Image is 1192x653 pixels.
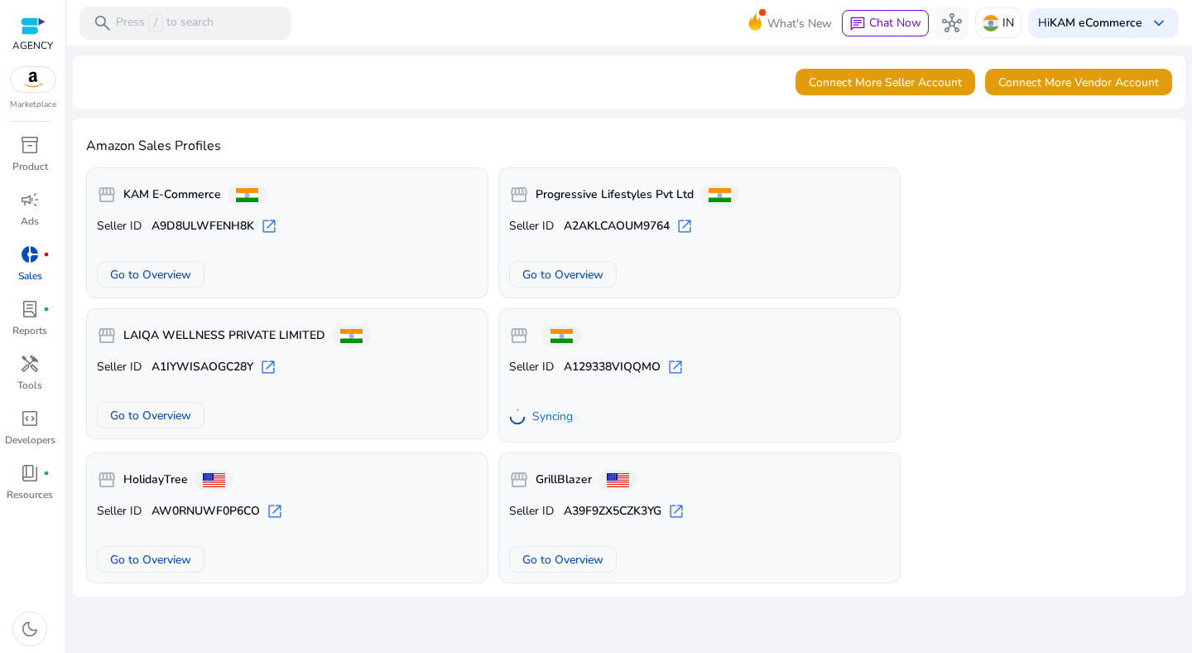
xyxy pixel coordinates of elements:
[123,327,325,344] b: LAIQA WELLNESS PRIVATE LIMITED
[983,15,999,31] img: in.svg
[7,487,53,502] p: Resources
[20,619,40,639] span: dark_mode
[536,186,694,203] b: Progressive Lifestyles Pvt Ltd
[43,470,50,476] span: fiber_manual_record
[842,10,929,36] button: chatChat Now
[20,463,40,483] span: book_4
[532,409,573,425] span: Syncing
[849,16,866,32] span: chat
[97,546,204,573] button: Go to Overview
[97,470,117,490] span: storefront
[985,69,1172,95] button: Connect More Vendor Account
[116,14,214,32] p: Press to search
[151,359,253,375] b: A1IYWISAOGC28Y
[97,326,117,346] span: storefront
[260,359,276,375] span: open_in_new
[1038,17,1142,29] p: Hi
[509,185,529,205] span: storefront
[1149,13,1169,33] span: keyboard_arrow_down
[10,99,56,111] p: Marketplace
[536,472,592,488] b: GrillBlazer
[110,266,191,283] span: Go to Overview
[522,266,603,283] span: Go to Overview
[12,323,47,338] p: Reports
[809,74,962,91] span: Connect More Seller Account
[20,244,40,264] span: donut_small
[509,546,617,573] button: Go to Overview
[509,359,554,375] span: Seller ID
[12,38,53,53] p: AGENCY
[20,354,40,374] span: handyman
[935,7,968,40] button: hub
[123,472,188,488] b: HolidayTree
[20,190,40,210] span: campaign
[1002,8,1014,37] p: IN
[261,218,277,235] span: open_in_new
[97,218,142,235] span: Seller ID
[97,402,204,428] button: Go to Overview
[18,268,42,283] p: Sales
[767,9,832,38] span: What's New
[93,13,113,33] span: search
[20,135,40,155] span: inventory_2
[522,551,603,568] span: Go to Overview
[97,261,204,288] button: Go to Overview
[110,407,191,424] span: Go to Overview
[1050,15,1142,31] b: KAM eCommerce
[148,14,163,32] span: /
[151,503,260,520] b: AW0RNUWF0P6CO
[86,138,1172,154] h4: Amazon Sales Profiles
[942,13,962,33] span: hub
[11,67,55,92] img: amazon.svg
[509,261,617,288] button: Go to Overview
[564,359,661,375] b: A129338VIQQMO
[97,359,142,375] span: Seller ID
[668,503,685,520] span: open_in_new
[151,218,254,235] b: A9D8ULWFENH8K
[509,218,554,235] span: Seller ID
[869,15,921,31] span: Chat Now
[20,409,40,428] span: code_blocks
[97,185,117,205] span: storefront
[998,74,1159,91] span: Connect More Vendor Account
[110,551,191,568] span: Go to Overview
[667,359,684,375] span: open_in_new
[795,69,975,95] button: Connect More Seller Account
[509,470,529,490] span: storefront
[12,159,48,174] p: Product
[97,503,142,520] span: Seller ID
[509,503,554,520] span: Seller ID
[43,251,50,258] span: fiber_manual_record
[5,433,55,447] p: Developers
[564,503,661,520] b: A39F9ZX5CZK3YG
[676,218,693,235] span: open_in_new
[20,299,40,319] span: lab_profile
[43,306,50,312] span: fiber_manual_record
[564,218,670,235] b: A2AKLCAOUM9764
[123,186,221,203] b: KAM E-Commerce
[267,503,283,520] span: open_in_new
[21,214,39,229] p: Ads
[17,378,42,393] p: Tools
[509,326,529,346] span: storefront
